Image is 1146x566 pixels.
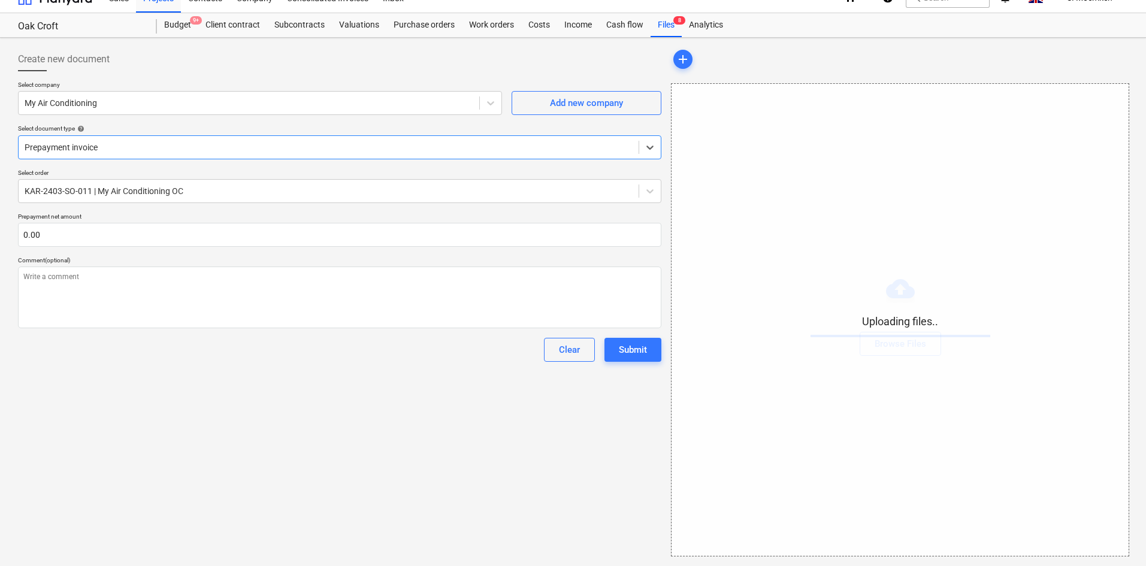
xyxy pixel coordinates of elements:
[18,169,661,179] p: Select order
[544,338,595,362] button: Clear
[18,213,661,223] p: Prepayment net amount
[1086,509,1146,566] iframe: Chat Widget
[682,13,730,37] a: Analytics
[521,13,557,37] a: Costs
[198,13,267,37] a: Client contract
[18,20,143,33] div: Oak Croft
[386,13,462,37] a: Purchase orders
[604,338,661,362] button: Submit
[332,13,386,37] a: Valuations
[18,223,661,247] input: Prepayment net amount
[190,16,202,25] span: 9+
[557,13,599,37] a: Income
[651,13,682,37] a: Files8
[75,125,84,132] span: help
[18,52,110,66] span: Create new document
[550,95,623,111] div: Add new company
[462,13,521,37] a: Work orders
[811,314,990,329] p: Uploading files..
[512,91,661,115] button: Add new company
[559,342,580,358] div: Clear
[673,16,685,25] span: 8
[619,342,647,358] div: Submit
[18,256,661,264] div: Comment (optional)
[18,81,502,91] p: Select company
[157,13,198,37] a: Budget9+
[267,13,332,37] a: Subcontracts
[651,13,682,37] div: Files
[676,52,690,66] span: add
[18,125,661,132] div: Select document type
[599,13,651,37] a: Cash flow
[157,13,198,37] div: Budget
[671,83,1129,556] div: Uploading files..Browse Files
